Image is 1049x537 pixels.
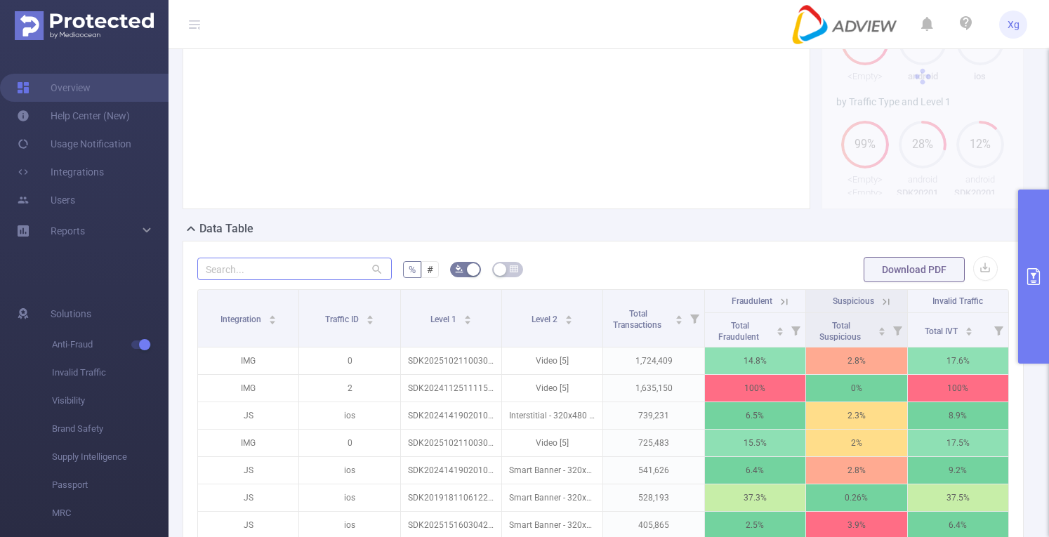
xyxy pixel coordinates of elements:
p: ios [299,402,400,429]
div: Sort [776,325,784,333]
p: 0 [299,430,400,456]
span: Solutions [51,300,91,328]
i: icon: bg-colors [455,265,463,273]
span: Traffic ID [325,314,361,324]
a: Reports [51,217,85,245]
i: Filter menu [989,313,1008,347]
i: icon: caret-up [675,313,682,317]
i: icon: caret-down [878,330,885,334]
p: SDK20241419020101vsp8u0y4dp7bqf1 [401,402,501,429]
span: Xg [1008,11,1020,39]
i: icon: caret-up [965,325,973,329]
i: icon: caret-down [965,330,973,334]
p: 528,193 [603,484,704,511]
div: Sort [878,325,886,333]
i: icon: caret-up [878,325,885,329]
p: SDK202510211003097k4b8bd81fh0iw0 [401,347,501,374]
i: icon: caret-down [777,330,784,334]
span: Reports [51,225,85,237]
p: 100% [705,375,805,402]
p: 14.8% [705,347,805,374]
p: 1,724,409 [603,347,704,374]
span: % [409,264,416,275]
span: Anti-Fraud [52,331,169,359]
p: IMG [198,430,298,456]
span: Supply Intelligence [52,443,169,471]
span: Fraudulent [732,296,772,306]
div: Sort [965,325,973,333]
p: 17.5% [908,430,1008,456]
h2: Data Table [199,220,253,237]
p: 725,483 [603,430,704,456]
span: Invalid Traffic [932,296,983,306]
span: Level 1 [430,314,458,324]
i: icon: caret-up [366,313,374,317]
p: ios [299,457,400,484]
p: Video [5] [502,375,602,402]
p: 17.6% [908,347,1008,374]
p: Smart Banner - 320x50 [0] [502,484,602,511]
p: Video [5] [502,430,602,456]
span: Invalid Traffic [52,359,169,387]
p: 0% [806,375,906,402]
span: Total Suspicious [819,321,863,342]
div: Sort [366,313,374,321]
i: icon: caret-up [268,313,276,317]
p: JS [198,484,298,511]
p: ios [299,484,400,511]
span: Integration [220,314,263,324]
i: icon: caret-down [463,319,471,323]
p: 6.4% [705,457,805,484]
span: Suspicious [833,296,874,306]
i: Filter menu [685,290,704,347]
span: Passport [52,471,169,499]
p: JS [198,402,298,429]
p: 2.8% [806,457,906,484]
p: 8.9% [908,402,1008,429]
p: 2% [806,430,906,456]
p: 739,231 [603,402,704,429]
p: 9.2% [908,457,1008,484]
p: 2 [299,375,400,402]
span: # [427,264,433,275]
span: Total Transactions [613,309,664,330]
p: IMG [198,375,298,402]
p: 2.8% [806,347,906,374]
i: icon: table [510,265,518,273]
a: Help Center (New) [17,102,130,130]
p: 0.26% [806,484,906,511]
span: Brand Safety [52,415,169,443]
i: icon: caret-down [366,319,374,323]
p: 37.5% [908,484,1008,511]
img: Protected Media [15,11,154,40]
span: Level 2 [532,314,560,324]
input: Search... [197,258,392,280]
i: icon: caret-down [565,319,573,323]
p: 541,626 [603,457,704,484]
div: Sort [463,313,472,321]
p: 37.3% [705,484,805,511]
p: SDK20241419020101vsp8u0y4dp7bqf1 [401,457,501,484]
p: Interstitial - 320x480 [1] [502,402,602,429]
span: Total Fraudulent [718,321,761,342]
a: Integrations [17,158,104,186]
p: 100% [908,375,1008,402]
p: JS [198,457,298,484]
p: SDK20191811061225glpgaku0pgvq7an [401,484,501,511]
i: icon: caret-down [268,319,276,323]
i: Filter menu [786,313,805,347]
p: SDK20241125111157euijkedccjrky63 [401,375,501,402]
span: Visibility [52,387,169,415]
i: icon: caret-down [675,319,682,323]
p: 15.5% [705,430,805,456]
p: Video [5] [502,347,602,374]
p: IMG [198,347,298,374]
span: MRC [52,499,169,527]
p: SDK20251021100302ytwiya4hooryady [401,430,501,456]
i: icon: caret-up [463,313,471,317]
a: Usage Notification [17,130,131,158]
p: 1,635,150 [603,375,704,402]
p: 2.3% [806,402,906,429]
a: Users [17,186,75,214]
button: Download PDF [864,257,965,282]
